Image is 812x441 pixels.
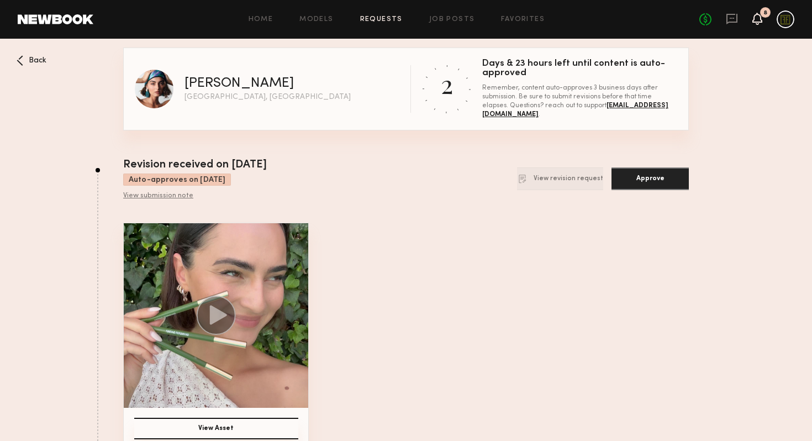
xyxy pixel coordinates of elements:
div: [PERSON_NAME] [184,77,294,91]
div: 8 [763,10,767,16]
a: Job Posts [429,16,475,23]
a: Favorites [501,16,545,23]
div: Revision received on [DATE] [123,157,267,174]
div: Auto-approves on [DATE] [123,174,231,186]
div: View submission note [123,192,267,201]
a: Models [299,16,333,23]
button: View Asset [134,418,298,439]
a: Home [249,16,273,23]
div: 2 [441,67,453,101]
img: Moe S profile picture. [135,70,173,108]
img: Asset [124,223,308,408]
div: [GEOGRAPHIC_DATA], [GEOGRAPHIC_DATA] [184,93,351,101]
div: Days & 23 hours left until content is auto-approved [482,59,677,78]
button: View revision request [517,167,603,190]
a: Requests [360,16,403,23]
div: Remember, content auto-approves 3 business days after submission. Be sure to submit revisions bef... [482,83,677,119]
button: Approve [611,167,689,190]
span: Back [29,57,46,65]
